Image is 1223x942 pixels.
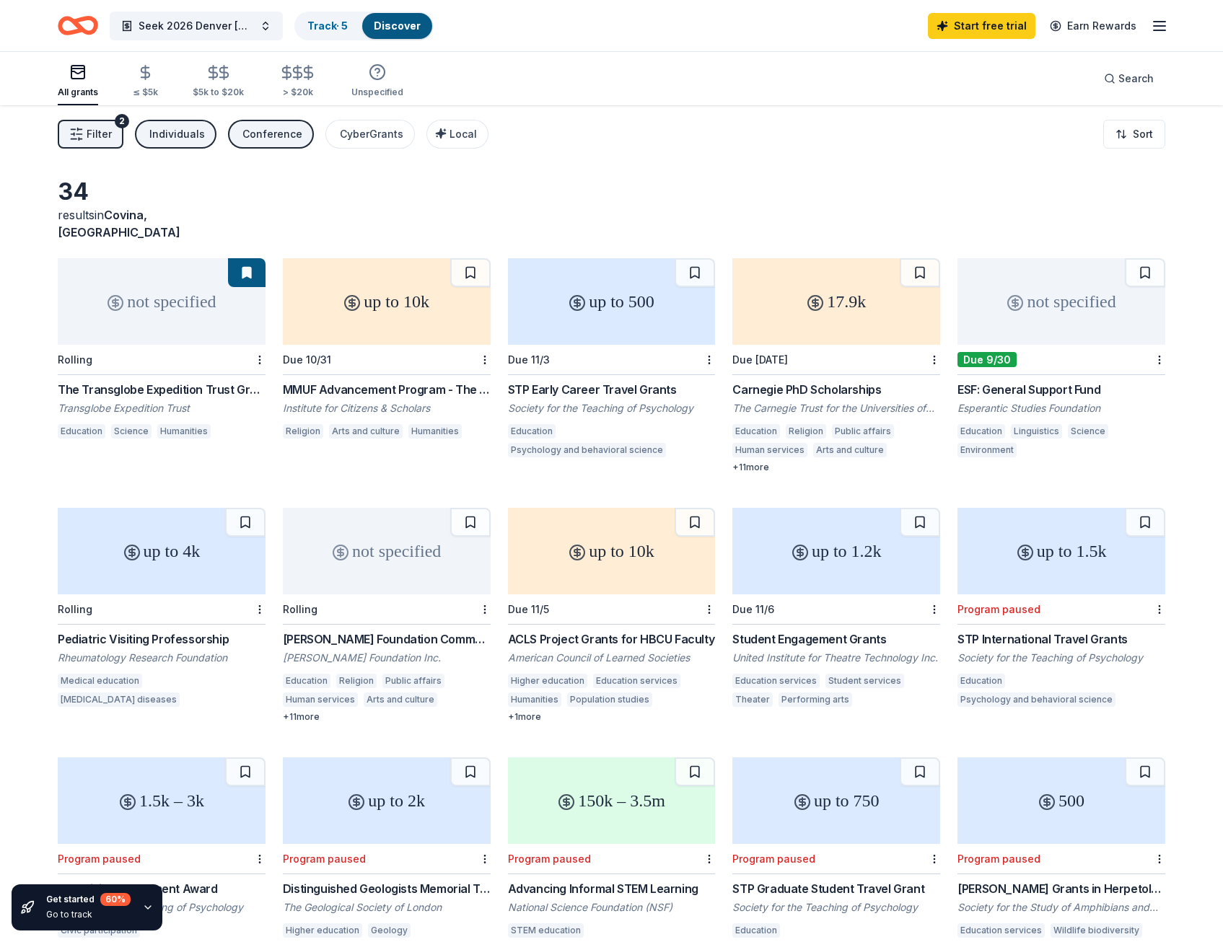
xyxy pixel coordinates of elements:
[374,19,421,32] a: Discover
[283,692,358,707] div: Human services
[825,674,904,688] div: Student services
[928,13,1035,39] a: Start free trial
[283,651,491,665] div: [PERSON_NAME] Foundation Inc.
[832,424,894,439] div: Public affairs
[508,603,549,615] div: Due 11/5
[283,424,323,439] div: Religion
[957,381,1165,398] div: ESF: General Support Fund
[58,258,266,345] div: not specified
[307,19,348,32] a: Track· 5
[508,508,716,723] a: up to 10kDue 11/5ACLS Project Grants for HBCU FacultyAmerican Council of Learned SocietiesHigher ...
[732,757,940,844] div: up to 750
[294,12,434,40] button: Track· 5Discover
[957,258,1165,345] div: not specified
[58,508,266,594] div: up to 4k
[957,443,1017,457] div: Environment
[732,258,940,473] a: 17.9kDue [DATE]Carnegie PhD ScholarshipsThe Carnegie Trust for the Universities of [GEOGRAPHIC_DA...
[58,258,266,443] a: not specifiedRollingThe Transglobe Expedition Trust GrantTransglobe Expedition TrustEducationScie...
[508,674,587,688] div: Higher education
[46,909,131,920] div: Go to track
[110,12,283,40] button: Seek 2026 Denver [US_STATE] Conference
[115,114,129,128] div: 2
[732,900,940,915] div: Society for the Teaching of Psychology
[336,674,377,688] div: Religion
[382,674,444,688] div: Public affairs
[957,880,1165,897] div: [PERSON_NAME] Grants in Herpetology
[58,120,123,149] button: Filter2
[567,692,652,707] div: Population studies
[957,424,1005,439] div: Education
[1092,64,1165,93] button: Search
[957,258,1165,462] a: not specifiedDue 9/30ESF: General Support FundEsperantic Studies FoundationEducationLinguisticsSc...
[228,120,314,149] button: Conference
[283,900,491,915] div: The Geological Society of London
[58,757,266,844] div: 1.5k – 3k
[157,424,211,439] div: Humanities
[732,353,788,366] div: Due [DATE]
[508,757,716,942] a: 150k – 3.5mProgram pausedAdvancing Informal STEM LearningNational Science Foundation (NSF)STEM ed...
[58,353,92,366] div: Rolling
[508,651,716,665] div: American Council of Learned Societies
[283,258,491,345] div: up to 10k
[58,424,105,439] div: Education
[508,923,584,938] div: STEM education
[58,9,98,43] a: Home
[957,401,1165,415] div: Esperantic Studies Foundation
[46,893,131,906] div: Get started
[732,424,780,439] div: Education
[786,424,826,439] div: Religion
[283,353,331,366] div: Due 10/31
[957,508,1165,594] div: up to 1.5k
[957,352,1017,367] div: Due 9/30
[732,401,940,415] div: The Carnegie Trust for the Universities of [GEOGRAPHIC_DATA]
[957,757,1165,844] div: 500
[508,900,716,915] div: National Science Foundation (NSF)
[58,508,266,711] a: up to 4kRollingPediatric Visiting ProfessorshipRheumatology Research FoundationMedical education[...
[508,258,716,345] div: up to 500
[732,853,815,865] div: Program paused
[508,853,591,865] div: Program paused
[283,508,491,723] a: not specifiedRolling[PERSON_NAME] Foundation Community Leadership Fund[PERSON_NAME] Foundation In...
[732,630,940,648] div: Student Engagement Grants
[732,923,780,938] div: Education
[283,880,491,897] div: Distinguished Geologists Memorial Trust Bursary
[364,692,437,707] div: Arts and culture
[58,674,142,688] div: Medical education
[732,651,940,665] div: United Institute for Theatre Technology Inc.
[193,87,244,98] div: $5k to $20k
[58,630,266,648] div: Pediatric Visiting Professorship
[1118,70,1154,87] span: Search
[87,126,112,143] span: Filter
[732,258,940,345] div: 17.9k
[957,923,1045,938] div: Education services
[58,177,266,206] div: 34
[58,692,180,707] div: [MEDICAL_DATA] diseases
[508,381,716,398] div: STP Early Career Travel Grants
[351,58,403,105] button: Unspecified
[58,58,98,105] button: All grants
[732,508,940,594] div: up to 1.2k
[283,401,491,415] div: Institute for Citizens & Scholars
[283,711,491,723] div: + 11 more
[58,206,266,241] div: results
[508,692,561,707] div: Humanities
[732,462,940,473] div: + 11 more
[135,120,216,149] button: Individuals
[133,58,158,105] button: ≤ $5k
[283,757,491,844] div: up to 2k
[283,630,491,648] div: [PERSON_NAME] Foundation Community Leadership Fund
[508,508,716,594] div: up to 10k
[732,443,807,457] div: Human services
[957,508,1165,711] a: up to 1.5kProgram pausedSTP International Travel GrantsSociety for the Teaching of PsychologyEduc...
[279,58,317,105] button: > $20k
[426,120,488,149] button: Local
[732,508,940,711] a: up to 1.2kDue 11/6Student Engagement GrantsUnited Institute for Theatre Technology Inc.Education ...
[100,893,131,906] div: 60 %
[508,630,716,648] div: ACLS Project Grants for HBCU Faculty
[283,853,366,865] div: Program paused
[149,126,205,143] div: Individuals
[508,424,556,439] div: Education
[408,424,462,439] div: Humanities
[957,674,1005,688] div: Education
[508,880,716,897] div: Advancing Informal STEM Learning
